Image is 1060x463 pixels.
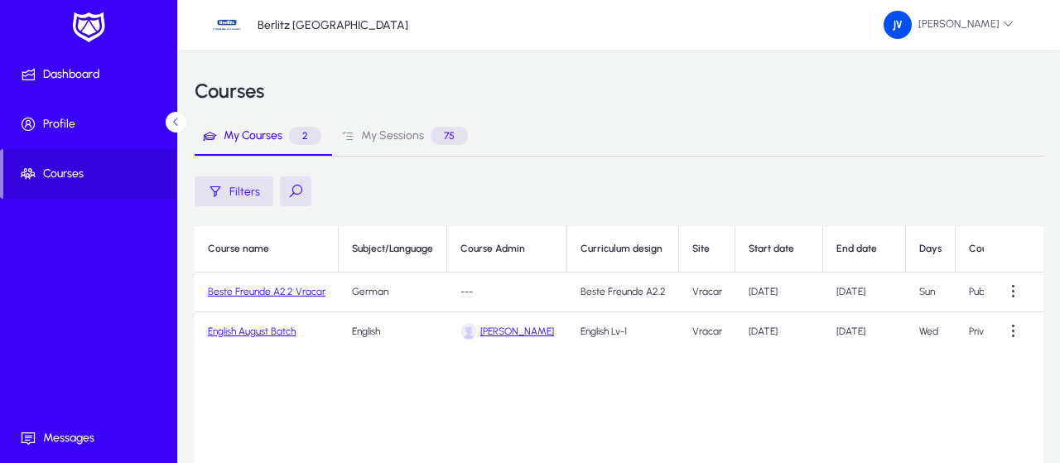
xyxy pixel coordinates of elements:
[823,312,906,351] td: [DATE]
[735,312,823,351] td: [DATE]
[224,130,282,142] span: My Courses
[735,272,823,312] td: [DATE]
[749,243,809,255] div: Start date
[836,243,877,255] div: End date
[339,312,447,351] td: English
[211,9,243,41] img: 34.jpg
[208,243,269,255] div: Course name
[460,323,477,340] img: John Dale
[836,243,892,255] div: End date
[3,430,181,446] span: Messages
[3,66,181,83] span: Dashboard
[3,413,181,463] a: Messages
[906,272,956,312] td: Sun
[361,130,424,142] span: My Sessions
[195,176,273,206] button: Filters
[956,226,1038,272] th: Course type
[956,272,1038,312] td: Public Group
[208,326,296,337] a: English August Batch
[229,185,260,199] span: Filters
[567,226,679,272] th: Curriculum design
[447,226,567,272] th: Course Admin
[906,312,956,351] td: Wed
[339,272,447,312] td: German
[884,11,1014,39] span: [PERSON_NAME]
[749,243,794,255] div: Start date
[956,312,1038,351] td: Private
[447,272,567,312] td: ---
[567,272,679,312] td: Beste Freunde A2.2
[3,166,177,182] span: Courses
[3,116,181,133] span: Profile
[195,81,264,101] h3: Courses
[208,286,325,297] a: Beste Freunde A2.2 Vracar
[906,226,956,272] th: Days
[870,10,1027,40] button: [PERSON_NAME]
[480,326,554,337] a: [PERSON_NAME]
[68,10,109,45] img: white-logo.png
[679,312,735,351] td: Vracar
[208,243,325,255] div: Course name
[823,272,906,312] td: [DATE]
[884,11,912,39] img: 167.png
[3,50,181,99] a: Dashboard
[679,226,735,272] th: Site
[339,226,447,272] th: Subject/Language
[431,127,468,145] p: 75
[3,99,181,149] a: Profile
[258,18,408,32] p: Berlitz [GEOGRAPHIC_DATA]
[289,127,321,145] p: 2
[679,272,735,312] td: Vracar
[567,312,679,351] td: English Lv-1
